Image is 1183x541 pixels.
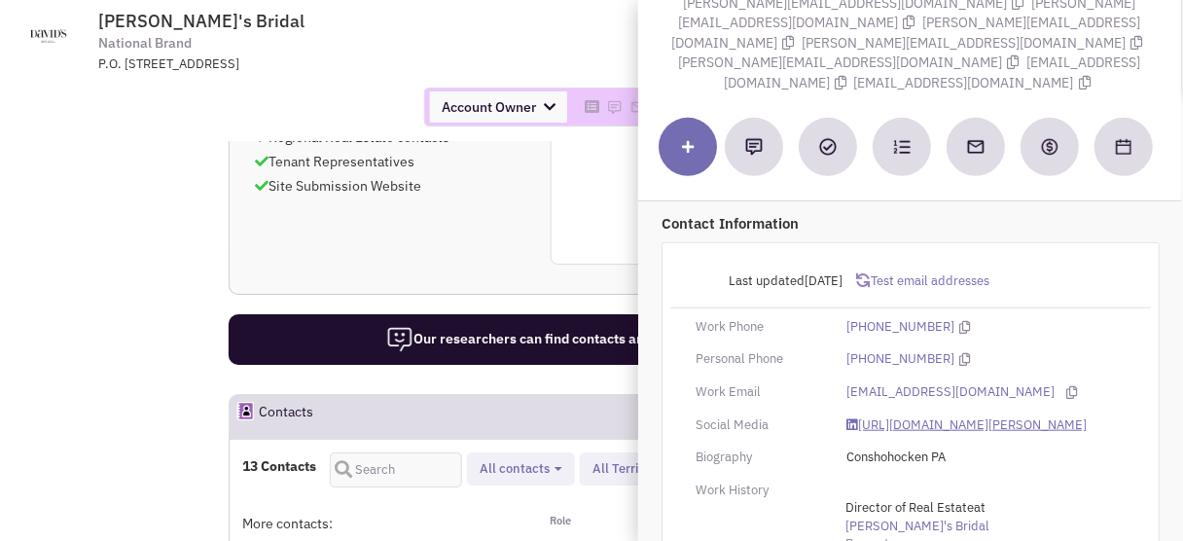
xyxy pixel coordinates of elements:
[803,34,1148,52] span: [PERSON_NAME][EMAIL_ADDRESS][DOMAIN_NAME]
[846,518,990,536] a: [PERSON_NAME]'s Bridal
[745,138,763,156] img: Add a note
[819,138,837,156] img: Add a Task
[13,12,85,60] img: www.davidsbridal.com
[847,350,955,369] a: [PHONE_NUMBER]
[854,74,1095,91] span: [EMAIL_ADDRESS][DOMAIN_NAME]
[607,99,623,115] img: Please add to your accounts
[1116,139,1131,155] img: Schedule a Meeting
[847,318,955,337] a: [PHONE_NUMBER]
[480,460,550,477] span: All contacts
[430,91,567,123] span: Account Owner
[386,326,413,353] img: icon-researcher-20.png
[330,452,462,487] input: Search
[870,272,990,289] span: Test email addresses
[255,152,525,171] p: Tenant Representatives
[847,383,1056,402] a: [EMAIL_ADDRESS][DOMAIN_NAME]
[683,383,835,402] div: Work Email
[893,138,911,156] img: Subscribe to a cadence
[683,318,835,337] div: Work Phone
[98,10,305,32] span: [PERSON_NAME]'s Bridal
[846,499,990,534] span: at
[847,416,1087,435] a: [URL][DOMAIN_NAME][PERSON_NAME]
[474,459,568,480] button: All contacts
[846,499,975,516] span: Director of Real Estate
[806,272,843,289] span: [DATE]
[662,213,1160,234] p: Contact Information
[672,14,1141,52] span: [PERSON_NAME][EMAIL_ADDRESS][DOMAIN_NAME]
[592,460,670,477] span: All Territories
[538,514,686,533] div: Role
[847,449,947,465] span: Conshohocken PA
[724,54,1141,91] span: [EMAIL_ADDRESS][DOMAIN_NAME]
[683,449,835,467] div: Biography
[1040,137,1059,157] img: Create a deal
[242,457,316,475] h4: 13 Contacts
[966,137,986,157] img: Send an email
[587,459,689,480] button: All Territories
[683,263,856,300] div: Last updated
[679,54,1027,71] span: [PERSON_NAME][EMAIL_ADDRESS][DOMAIN_NAME]
[98,33,192,54] span: National Brand
[683,482,835,500] div: Work History
[683,350,835,369] div: Personal Phone
[386,330,841,347] span: Our researchers can find contacts and site submission requirements
[630,99,646,115] img: Please add to your accounts
[255,176,525,196] p: Site Submission Website
[242,514,538,533] div: More contacts:
[259,395,313,438] h2: Contacts
[98,55,606,74] div: P.O. [STREET_ADDRESS]
[683,416,835,435] div: Social Media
